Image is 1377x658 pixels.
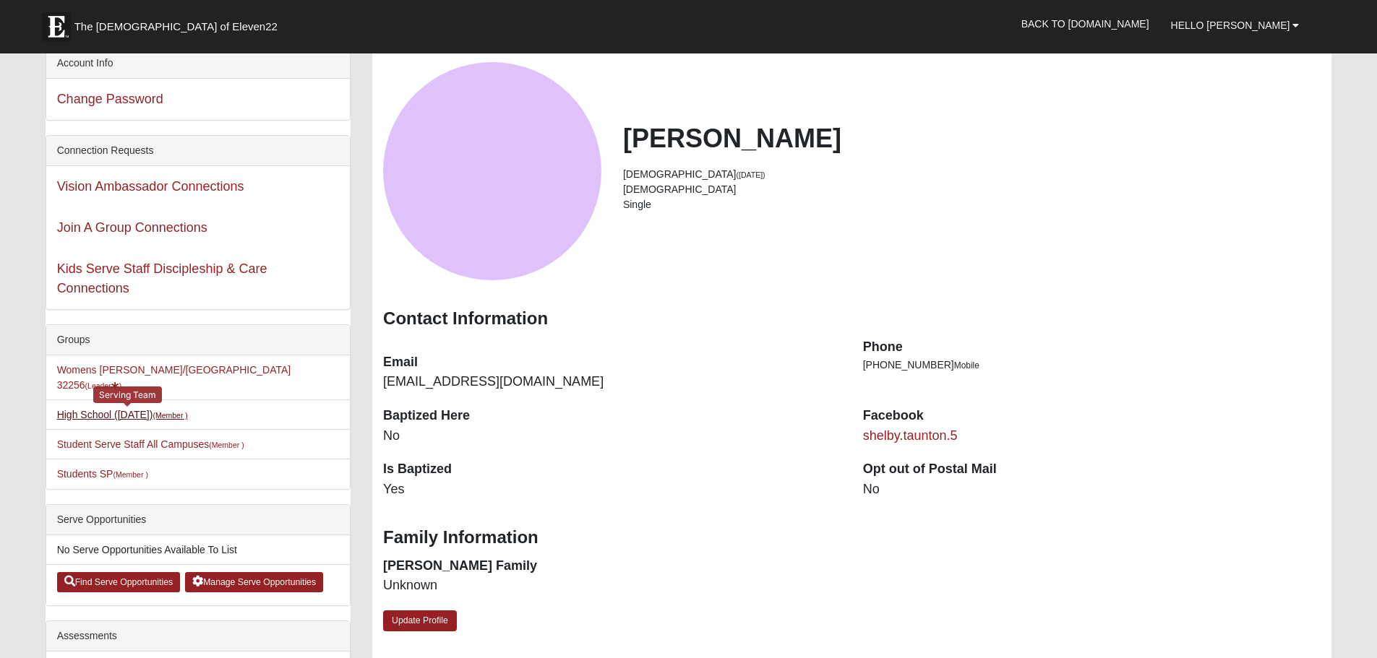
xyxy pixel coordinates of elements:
a: Vision Ambassador Connections [57,179,244,194]
div: Serving Team [93,386,162,403]
dt: Phone [863,338,1321,357]
h3: Family Information [383,527,1321,548]
dd: No [383,427,841,446]
dd: No [863,480,1321,499]
dt: Email [383,353,841,372]
dt: Opt out of Postal Mail [863,460,1321,479]
small: (Leader ) [85,381,122,390]
dd: Yes [383,480,841,499]
dt: Baptized Here [383,407,841,425]
small: (Member ) [153,411,187,420]
div: Connection Requests [46,136,350,166]
a: Update Profile [383,610,457,631]
div: Groups [46,325,350,355]
a: Change Password [57,92,163,106]
a: Students SP(Member ) [57,468,148,480]
a: Manage Serve Opportunities [185,572,323,592]
dt: [PERSON_NAME] Family [383,557,841,576]
a: Student Serve Staff All Campuses(Member ) [57,438,244,450]
a: Join A Group Connections [57,220,207,235]
a: The [DEMOGRAPHIC_DATA] of Eleven22 [35,5,324,41]
div: Disciple Group [116,342,187,358]
span: Hello [PERSON_NAME] [1171,20,1290,31]
dd: [EMAIL_ADDRESS][DOMAIN_NAME] [383,373,841,391]
li: [PHONE_NUMBER] [863,358,1321,373]
dt: Facebook [863,407,1321,425]
a: High School ([DATE])(Member ) [57,409,188,420]
a: shelby.taunton.5 [863,428,958,443]
li: Single [623,197,1321,212]
small: (Member ) [209,441,244,449]
img: Eleven22 logo [42,12,71,41]
a: Hello [PERSON_NAME] [1160,7,1310,43]
li: [DEMOGRAPHIC_DATA] [623,182,1321,197]
span: Mobile [954,360,979,371]
small: ([DATE]) [737,170,765,179]
span: The [DEMOGRAPHIC_DATA] of Eleven22 [74,20,278,34]
dd: Unknown [383,576,841,595]
li: [DEMOGRAPHIC_DATA] [623,167,1321,182]
a: View Fullsize Photo [383,62,601,280]
a: Womens [PERSON_NAME]/[GEOGRAPHIC_DATA] 32256(Leader) [57,364,291,391]
li: No Serve Opportunities Available To List [46,535,350,565]
dt: Is Baptized [383,460,841,479]
small: (Member ) [113,470,147,479]
div: Assessments [46,621,350,651]
a: Find Serve Opportunities [57,572,181,592]
a: Kids Serve Staff Discipleship & Care Connections [57,261,267,295]
div: Serve Opportunities [46,505,350,535]
h3: Contact Information [383,308,1321,329]
a: Back to [DOMAIN_NAME] [1011,6,1160,42]
div: Account Info [46,48,350,79]
h2: [PERSON_NAME] [623,123,1321,154]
